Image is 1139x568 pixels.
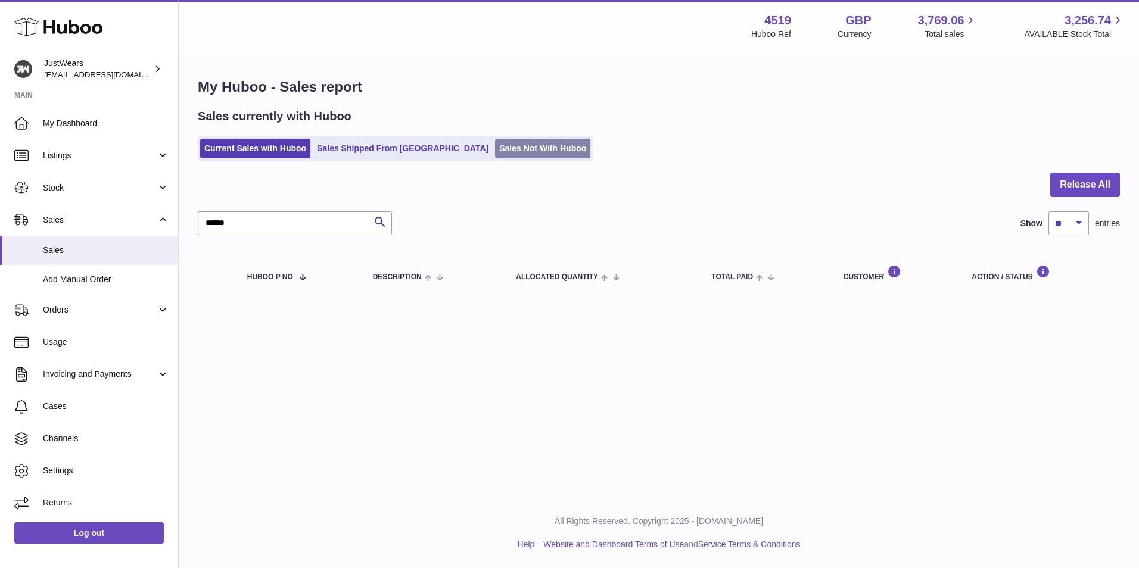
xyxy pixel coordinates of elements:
div: JustWears [44,58,151,80]
span: entries [1095,218,1120,229]
p: All Rights Reserved. Copyright 2025 - [DOMAIN_NAME] [188,516,1129,527]
img: internalAdmin-4519@internal.huboo.com [14,60,32,78]
span: Sales [43,214,157,226]
div: Customer [844,265,948,281]
strong: 4519 [764,13,791,29]
a: Service Terms & Conditions [698,539,801,549]
span: AVAILABLE Stock Total [1024,29,1125,40]
strong: GBP [845,13,871,29]
span: My Dashboard [43,118,169,129]
span: Total sales [925,29,978,40]
span: Cases [43,401,169,412]
span: Listings [43,150,157,161]
div: Currency [838,29,872,40]
span: Stock [43,182,157,194]
span: Total paid [711,273,753,281]
span: Huboo P no [247,273,293,281]
span: Usage [43,336,169,348]
button: Release All [1050,173,1120,197]
a: Sales Not With Huboo [495,139,590,158]
label: Show [1020,218,1042,229]
a: Sales Shipped From [GEOGRAPHIC_DATA] [313,139,493,158]
span: Sales [43,245,169,256]
a: 3,256.74 AVAILABLE Stock Total [1024,13,1125,40]
span: 3,769.06 [918,13,964,29]
li: and [539,539,800,550]
a: Log out [14,522,164,544]
div: Huboo Ref [751,29,791,40]
span: [EMAIL_ADDRESS][DOMAIN_NAME] [44,70,175,79]
span: Channels [43,433,169,444]
span: Settings [43,465,169,476]
span: Add Manual Order [43,274,169,285]
span: Description [373,273,422,281]
a: Help [518,539,535,549]
span: 3,256.74 [1065,13,1111,29]
a: Website and Dashboard Terms of Use [543,539,684,549]
a: 3,769.06 Total sales [918,13,978,40]
a: Current Sales with Huboo [200,139,310,158]
span: ALLOCATED Quantity [516,273,598,281]
span: Invoicing and Payments [43,369,157,380]
span: Returns [43,497,169,508]
div: Action / Status [972,265,1108,281]
h2: Sales currently with Huboo [198,108,351,124]
span: Orders [43,304,157,316]
h1: My Huboo - Sales report [198,77,1120,96]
